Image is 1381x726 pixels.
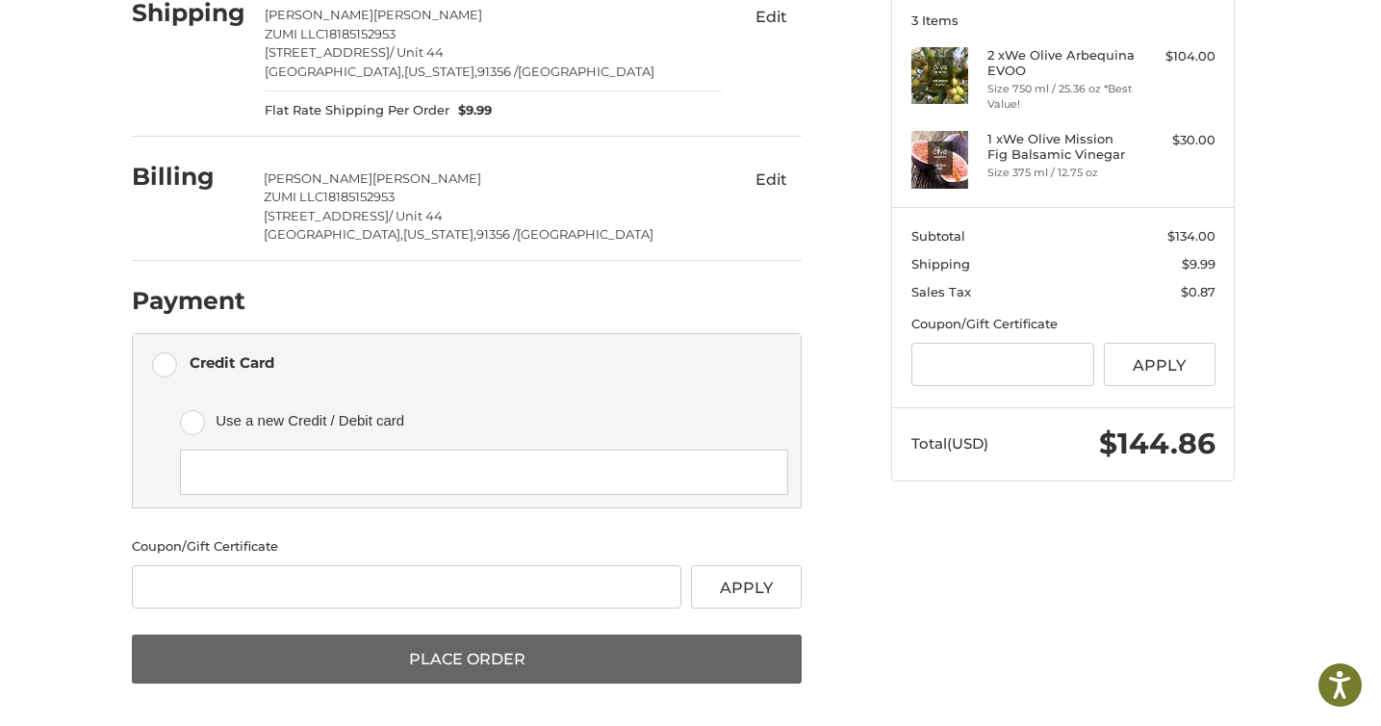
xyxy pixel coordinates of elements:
[1139,131,1215,150] div: $30.00
[1167,228,1215,244] span: $134.00
[132,162,244,192] h2: Billing
[190,347,274,378] div: Credit Card
[477,64,518,79] span: 91356 /
[1181,284,1215,299] span: $0.87
[911,284,971,299] span: Sales Tax
[265,101,449,120] span: Flat Rate Shipping Per Order
[373,7,482,22] span: [PERSON_NAME]
[911,343,1095,386] input: Gift Certificate or Coupon Code
[987,47,1135,79] h4: 2 x We Olive Arbequina EVOO
[987,165,1135,181] li: Size 375 ml / 12.75 oz
[324,26,396,41] span: 18185152953
[740,165,802,195] button: Edit
[987,131,1135,163] h4: 1 x We Olive Mission Fig Balsamic Vinegar
[1139,47,1215,66] div: $104.00
[403,226,476,242] span: [US_STATE],
[132,286,245,316] h2: Payment
[740,1,802,32] button: Edit
[449,101,493,120] span: $9.99
[264,189,323,204] span: ZUMI LLC
[390,44,444,60] span: / Unit 44
[911,256,970,272] span: Shipping
[323,189,395,204] span: 18185152953
[518,64,654,79] span: [GEOGRAPHIC_DATA]
[132,565,681,609] input: Gift Certificate or Coupon Code
[216,404,760,436] span: Use a new Credit / Debit card
[987,81,1135,113] li: Size 750 ml / 25.36 oz *Best Value!
[264,226,403,242] span: [GEOGRAPHIC_DATA],
[911,228,965,244] span: Subtotal
[27,29,217,44] p: We're away right now. Please check back later!
[264,208,389,223] span: [STREET_ADDRESS]
[132,537,802,557] div: Coupon/Gift Certificate
[265,26,324,41] span: ZUMI LLC
[265,64,404,79] span: [GEOGRAPHIC_DATA],
[132,635,802,685] button: Place Order
[1099,426,1215,461] span: $144.86
[1104,343,1215,386] button: Apply
[911,434,988,453] span: Total (USD)
[517,226,653,242] span: [GEOGRAPHIC_DATA]
[911,315,1215,334] div: Coupon/Gift Certificate
[1182,256,1215,272] span: $9.99
[691,565,803,609] button: Apply
[476,226,517,242] span: 91356 /
[265,7,373,22] span: [PERSON_NAME]
[265,44,390,60] span: [STREET_ADDRESS]
[372,170,481,186] span: [PERSON_NAME]
[264,170,372,186] span: [PERSON_NAME]
[221,25,244,48] button: Open LiveChat chat widget
[404,64,477,79] span: [US_STATE],
[911,13,1215,28] h3: 3 Items
[389,208,443,223] span: / Unit 44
